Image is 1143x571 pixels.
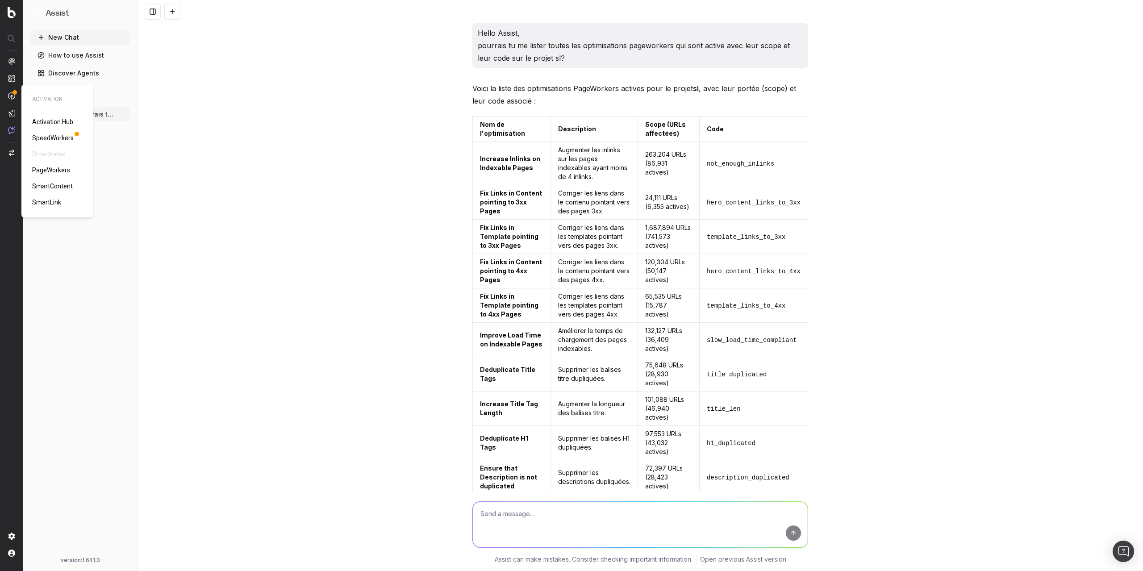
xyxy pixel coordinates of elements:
[480,224,540,249] strong: Fix Links in Template pointing to 3xx Pages
[480,366,537,382] strong: Deduplicate Title Tags
[478,27,803,64] p: Hello Assist, pourrais tu me lister toutes les optimisations pageworkers qui sont active avec leu...
[700,555,786,564] a: Open previous Assist version
[707,440,755,447] code: h1_duplicated
[473,117,551,142] td: Nom de l'optimisation
[34,9,42,17] img: Assist
[707,474,789,481] code: description_duplicated
[480,464,538,490] strong: Ensure that Description is not duplicated
[693,84,699,93] strong: sl
[638,254,700,288] td: 120,304 URLs (50,147 actives)
[638,288,700,323] td: 65,535 URLs (15,787 actives)
[32,167,70,174] span: PageWorkers
[551,460,638,495] td: Supprimer les descriptions dupliquées.
[638,392,700,426] td: 101,088 URLs (46,940 actives)
[1113,541,1134,562] div: Open Intercom Messenger
[707,337,797,344] code: slow_load_time_compliant
[707,302,785,309] code: template_links_to_4xx
[30,48,130,63] a: How to use Assist
[480,292,540,318] strong: Fix Links in Template pointing to 4xx Pages
[32,117,77,126] a: Activation Hub
[9,150,14,156] img: Switch project
[551,254,638,288] td: Corriger les liens dans le contenu pointant vers des pages 4xx.
[480,258,543,283] strong: Fix Links in Content pointing to 4xx Pages
[638,142,700,185] td: 263,204 URLs (86,931 actives)
[707,160,774,167] code: not_enough_inlinks
[472,82,808,107] p: Voici la liste des optimisations PageWorkers actives pour le projet , avec leur portée (scope) et...
[32,133,77,142] a: SpeedWorkers
[551,323,638,357] td: Améliorer le temps de chargement des pages indexables.
[8,7,16,18] img: Botify logo
[638,185,700,220] td: 24,111 URLs (6,355 actives)
[551,185,638,220] td: Corriger les liens dans le contenu pointant vers des pages 3xx.
[699,117,808,142] td: Code
[638,426,700,460] td: 97,553 URLs (43,032 actives)
[32,166,74,175] a: PageWorkers
[480,331,542,348] strong: Improve Load Time on Indexable Pages
[707,233,785,241] code: template_links_to_3xx
[480,400,539,417] strong: Increase Title Tag Length
[32,96,82,103] span: ACTIVATION
[459,86,467,95] img: Botify assist logo
[707,405,741,413] code: title_len
[32,118,73,125] span: Activation Hub
[480,189,543,215] strong: Fix Links in Content pointing to 3xx Pages
[638,460,700,495] td: 72,397 URLs (28,423 actives)
[495,555,692,564] p: Assist can make mistakes. Consider checking important information.
[551,117,638,142] td: Description
[707,268,801,275] code: hero_content_links_to_4xx
[30,30,130,45] button: New Chat
[34,7,127,20] button: Assist
[32,198,65,207] a: SmartLink
[32,134,74,142] span: SpeedWorkers
[34,557,127,564] div: version: 1.641.0
[8,109,15,117] img: Studio
[551,357,638,392] td: Supprimer les balises titre dupliquées.
[8,533,15,540] img: Setting
[707,199,801,206] code: hero_content_links_to_3xx
[551,220,638,254] td: Corriger les liens dans les templates pointant vers des pages 3xx.
[551,392,638,426] td: Augmenter la longueur des balises titre.
[32,183,73,190] span: SmartContent
[8,126,15,134] img: Assist
[551,142,638,185] td: Augmenter les inlinks sur les pages indexables ayant moins de 4 inlinks.
[32,182,76,191] a: SmartContent
[30,66,130,80] a: Discover Agents
[32,199,61,206] span: SmartLink
[638,117,700,142] td: Scope (URLs affectées)
[8,58,15,65] img: Analytics
[551,426,638,460] td: Supprimer les balises H1 dupliquées.
[638,357,700,392] td: 75,648 URLs (28,930 actives)
[8,75,15,82] img: Intelligence
[480,155,542,171] strong: Increase Inlinks on Indexable Pages
[638,323,700,357] td: 132,127 URLs (36,409 actives)
[8,550,15,557] img: My account
[8,92,15,100] img: Activation
[638,220,700,254] td: 1,687,894 URLs (741,573 actives)
[707,371,767,378] code: title_duplicated
[480,434,530,451] strong: Deduplicate H1 Tags
[46,7,69,20] h1: Assist
[551,288,638,323] td: Corriger les liens dans les templates pointant vers des pages 4xx.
